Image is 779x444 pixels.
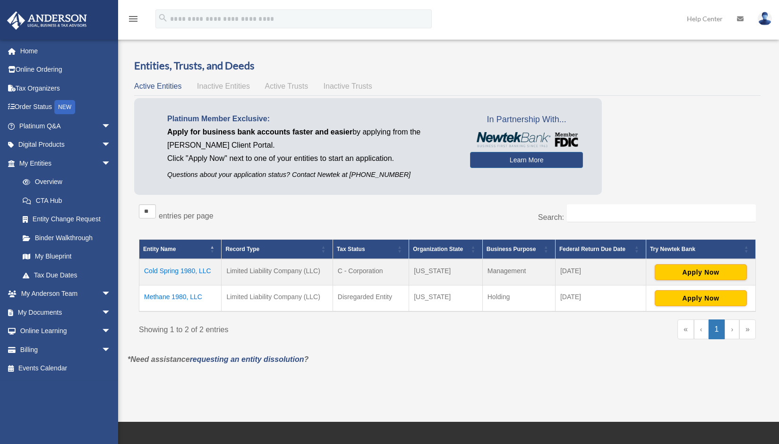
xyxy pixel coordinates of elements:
a: First [677,319,694,339]
a: Digital Productsarrow_drop_down [7,135,125,154]
img: User Pic [758,12,772,25]
div: Try Newtek Bank [650,243,741,255]
a: Platinum Q&Aarrow_drop_down [7,117,125,135]
img: Anderson Advisors Platinum Portal [4,11,90,30]
h3: Entities, Trusts, and Deeds [134,59,761,73]
th: Federal Return Due Date: Activate to sort [555,239,646,259]
a: Billingarrow_drop_down [7,340,125,359]
span: arrow_drop_down [102,154,120,173]
td: Management [482,259,555,285]
label: Search: [538,213,564,221]
em: *Need assistance ? [128,355,308,363]
button: Apply Now [655,290,747,306]
a: Entity Change Request [13,210,120,229]
a: Overview [13,173,116,192]
a: Tax Organizers [7,79,125,98]
span: arrow_drop_down [102,285,120,304]
td: [US_STATE] [409,285,483,311]
p: by applying from the [PERSON_NAME] Client Portal. [167,126,456,152]
a: Previous [694,319,709,339]
span: Active Entities [134,82,181,90]
span: Organization State [413,246,463,252]
th: Organization State: Activate to sort [409,239,483,259]
a: Next [725,319,739,339]
a: Binder Walkthrough [13,228,120,247]
p: Click "Apply Now" next to one of your entities to start an application. [167,152,456,165]
span: arrow_drop_down [102,117,120,136]
a: requesting an entity dissolution [190,355,304,363]
span: Entity Name [143,246,176,252]
p: Questions about your application status? Contact Newtek at [PHONE_NUMBER] [167,169,456,181]
span: Federal Return Due Date [559,246,625,252]
div: NEW [54,100,75,114]
td: Limited Liability Company (LLC) [222,285,333,311]
td: Disregarded Entity [333,285,409,311]
span: arrow_drop_down [102,340,120,360]
p: Platinum Member Exclusive: [167,112,456,126]
a: Home [7,42,125,60]
a: 1 [709,319,725,339]
i: menu [128,13,139,25]
a: My Entitiesarrow_drop_down [7,154,120,173]
span: Inactive Trusts [324,82,372,90]
a: Last [739,319,756,339]
td: [DATE] [555,259,646,285]
i: search [158,13,168,23]
a: Online Ordering [7,60,125,79]
td: [US_STATE] [409,259,483,285]
td: Methane 1980, LLC [139,285,222,311]
label: entries per page [159,212,214,220]
a: menu [128,17,139,25]
th: Record Type: Activate to sort [222,239,333,259]
span: arrow_drop_down [102,135,120,155]
span: arrow_drop_down [102,322,120,341]
a: CTA Hub [13,191,120,210]
img: NewtekBankLogoSM.png [475,132,578,147]
span: Active Trusts [265,82,308,90]
th: Business Purpose: Activate to sort [482,239,555,259]
span: Record Type [225,246,259,252]
a: Learn More [470,152,583,168]
span: In Partnership With... [470,112,583,127]
td: C - Corporation [333,259,409,285]
button: Apply Now [655,264,747,280]
a: My Anderson Teamarrow_drop_down [7,285,125,303]
span: Apply for business bank accounts faster and easier [167,128,352,136]
a: My Documentsarrow_drop_down [7,303,125,322]
td: Limited Liability Company (LLC) [222,259,333,285]
span: Business Purpose [487,246,536,252]
th: Tax Status: Activate to sort [333,239,409,259]
td: [DATE] [555,285,646,311]
a: Online Learningarrow_drop_down [7,322,125,341]
a: My Blueprint [13,247,120,266]
span: arrow_drop_down [102,303,120,322]
th: Try Newtek Bank : Activate to sort [646,239,755,259]
div: Showing 1 to 2 of 2 entries [139,319,440,336]
a: Tax Due Dates [13,266,120,285]
a: Events Calendar [7,359,125,378]
span: Tax Status [337,246,365,252]
td: Cold Spring 1980, LLC [139,259,222,285]
a: Order StatusNEW [7,98,125,117]
span: Inactive Entities [197,82,250,90]
th: Entity Name: Activate to invert sorting [139,239,222,259]
td: Holding [482,285,555,311]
